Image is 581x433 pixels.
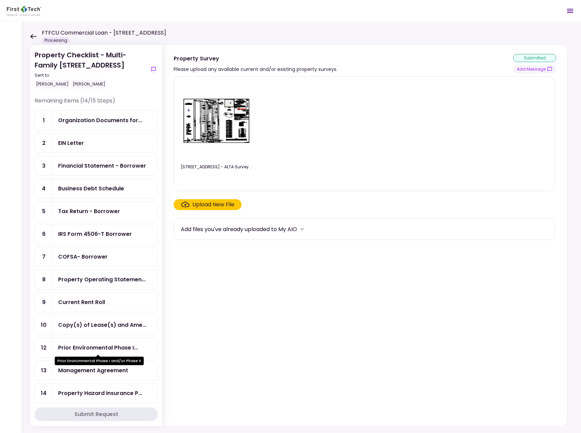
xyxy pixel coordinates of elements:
[35,383,53,403] div: 14
[513,65,556,74] button: show-messages
[35,133,158,153] a: 2EIN Letter
[58,366,128,375] div: Management Agreement
[35,97,158,110] div: Remaining items (14/15 Steps)
[174,65,337,73] div: Please upload any available current and/or existing property surveys.
[181,225,297,233] div: Add files you've already uploaded to My AIO
[35,202,53,221] div: 5
[71,80,107,89] div: [PERSON_NAME]
[562,3,578,19] button: Open menu
[35,361,53,380] div: 13
[35,178,158,199] a: 4Business Debt Schedule
[58,184,124,193] div: Business Debt Schedule
[35,383,158,403] a: 14Property Hazard Insurance Policy and Liability Insurance Policy
[35,111,53,130] div: 1
[149,65,158,73] button: show-messages
[174,199,242,210] span: Click here to upload the required document
[58,252,108,261] div: COFSA- Borrower
[42,37,70,44] div: Processing
[42,29,166,37] h1: FTFCU Commercial Loan - [STREET_ADDRESS]
[35,224,53,244] div: 6
[35,292,158,312] a: 9Current Rent Roll
[58,139,84,147] div: EIN Letter
[35,179,53,198] div: 4
[58,275,146,284] div: Property Operating Statements
[513,54,556,62] div: submitted
[297,224,307,234] button: more
[35,408,158,421] button: Submit Request
[58,321,146,329] div: Copy(s) of Lease(s) and Amendment(s)
[35,133,53,153] div: 2
[35,72,147,78] div: Sent to:
[7,6,41,16] img: Partner icon
[35,224,158,244] a: 6IRS Form 4506-T Borrower
[58,162,146,170] div: Financial Statement - Borrower
[35,360,158,380] a: 13Management Agreement
[35,201,158,221] a: 5Tax Return - Borrower
[58,389,142,397] div: Property Hazard Insurance Policy and Liability Insurance Policy
[58,298,105,306] div: Current Rent Roll
[35,80,70,89] div: [PERSON_NAME]
[74,410,118,418] div: Submit Request
[55,357,144,365] div: Prior Environmental Phase I and/or Phase II
[35,315,53,335] div: 10
[58,116,142,125] div: Organization Documents for Borrowing Entity
[35,156,158,176] a: 3Financial Statement - Borrower
[35,247,158,267] a: 7COFSA- Borrower
[35,293,53,312] div: 9
[162,45,567,426] div: Property SurveyPlease upload any available current and/or existing property surveys.submittedshow...
[192,201,234,209] div: Upload New File
[35,315,158,335] a: 10Copy(s) of Lease(s) and Amendment(s)
[35,270,53,289] div: 8
[35,50,147,89] div: Property Checklist - Multi-Family [STREET_ADDRESS]
[35,338,53,357] div: 12
[35,269,158,289] a: 8Property Operating Statements
[35,247,53,266] div: 7
[174,54,337,63] div: Property Survey
[35,338,158,358] a: 12Prior Environmental Phase I and/or Phase II
[58,230,132,238] div: IRS Form 4506-T Borrower
[181,164,252,170] div: 1639 Alameda Ave - ALTA Survey - August 2023.pdf
[35,110,158,130] a: 1Organization Documents for Borrowing Entity
[58,207,120,215] div: Tax Return - Borrower
[35,156,53,175] div: 3
[58,343,138,352] div: Prior Environmental Phase I and/or Phase II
